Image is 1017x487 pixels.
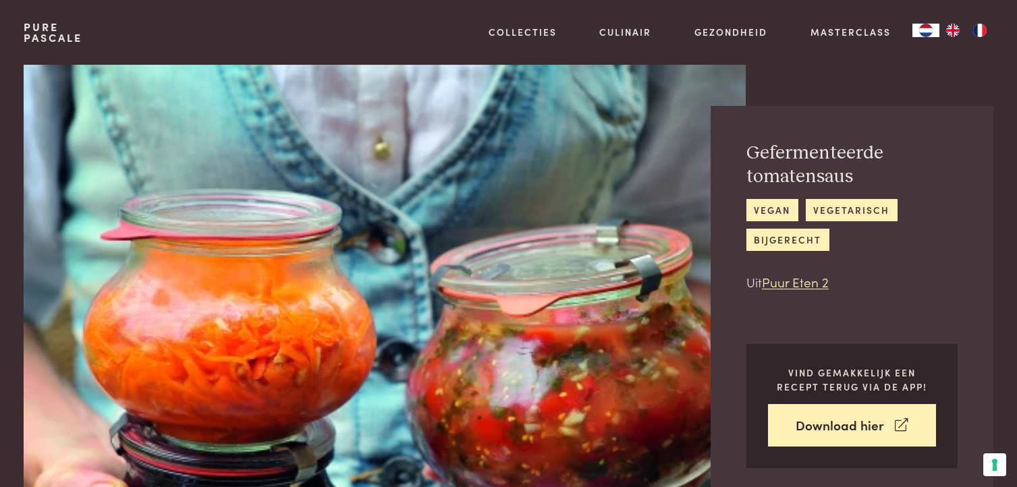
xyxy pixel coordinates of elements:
p: Uit [746,273,958,292]
a: NL [912,24,939,37]
a: vegetarisch [806,199,898,221]
ul: Language list [939,24,993,37]
a: bijgerecht [746,229,829,251]
h2: Gefermenteerde tomatensaus [746,142,958,188]
a: vegan [746,199,798,221]
a: Masterclass [810,25,891,39]
a: Puur Eten 2 [762,273,829,291]
a: PurePascale [24,22,82,43]
a: Gezondheid [694,25,767,39]
a: Culinair [599,25,651,39]
p: Vind gemakkelijk een recept terug via de app! [768,366,936,393]
aside: Language selected: Nederlands [912,24,993,37]
a: FR [966,24,993,37]
div: Language [912,24,939,37]
a: EN [939,24,966,37]
a: Collecties [489,25,557,39]
a: Download hier [768,404,936,447]
button: Uw voorkeuren voor toestemming voor trackingtechnologieën [983,453,1006,476]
